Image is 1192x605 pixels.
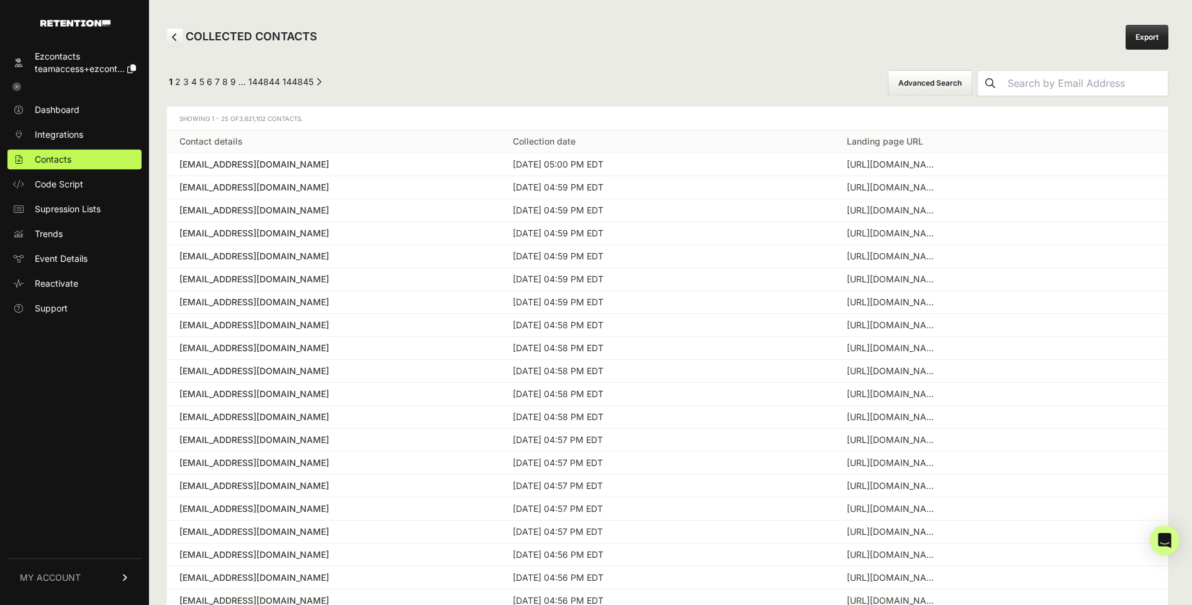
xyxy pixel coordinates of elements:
[847,342,940,354] div: https://www.ezcontacts.com/product/contact-lenses/1554923/mp/1-day-acuvue-moist-contacts-90-pack?...
[207,76,212,87] a: Page 6
[500,199,834,222] td: [DATE] 04:59 PM EDT
[847,480,940,492] div: https://www.ezcontacts.com/eyewear/product-categories:eyeglasses/in-stock:true/?utm_source=google...
[35,253,88,265] span: Event Details
[847,526,940,538] div: https://www.ezcontacts.com/product/sunglasses/458076-967838/maui-jim-peahi?utm_source=google&utm_...
[500,452,834,475] td: [DATE] 04:57 PM EDT
[500,383,834,406] td: [DATE] 04:58 PM EDT
[179,204,488,217] a: [EMAIL_ADDRESS][DOMAIN_NAME]
[179,250,488,262] a: [EMAIL_ADDRESS][DOMAIN_NAME]
[7,174,142,194] a: Code Script
[7,100,142,120] a: Dashboard
[230,76,236,87] a: Page 9
[500,544,834,567] td: [DATE] 04:56 PM EDT
[500,314,834,337] td: [DATE] 04:58 PM EDT
[500,567,834,589] td: [DATE] 04:56 PM EDT
[35,128,83,141] span: Integrations
[179,526,488,538] a: [EMAIL_ADDRESS][DOMAIN_NAME]
[500,406,834,429] td: [DATE] 04:58 PM EDT
[500,268,834,291] td: [DATE] 04:59 PM EDT
[35,302,68,315] span: Support
[199,76,204,87] a: Page 5
[500,475,834,498] td: [DATE] 04:57 PM EDT
[847,549,940,561] div: https://www.ezcontacts.com/product/sunglasses/959277-959279/liz-claiborne-574s?utm_source=google&...
[222,76,228,87] a: Page 8
[215,76,220,87] a: Page 7
[7,298,142,318] a: Support
[179,480,488,492] a: [EMAIL_ADDRESS][DOMAIN_NAME]
[888,70,972,96] button: Advanced Search
[248,76,280,87] a: Page 144844
[40,20,111,27] img: Retention.com
[179,342,488,354] a: [EMAIL_ADDRESS][DOMAIN_NAME]
[179,571,488,584] a: [EMAIL_ADDRESS][DOMAIN_NAME]
[35,104,79,116] span: Dashboard
[35,50,136,63] div: Ezcontacts
[7,274,142,294] a: Reactivate
[179,503,488,515] a: [EMAIL_ADDRESS][DOMAIN_NAME]
[179,365,488,377] div: [EMAIL_ADDRESS][DOMAIN_NAME]
[35,277,78,290] span: Reactivate
[7,249,142,269] a: Event Details
[239,115,303,122] span: 3,621,102 Contacts.
[847,571,940,584] div: https://www.ezcontacts.com/product/eyeglasses/210058-220664/versace-ve1175b?utm_source=google&utm...
[847,457,940,469] div: https://www.ezcontacts.com/product/sunglasses/210526-1493827/ray-ban-rb2132-new-wayfarer?utm_sour...
[35,63,125,74] span: teamaccess+ezcont...
[282,76,314,87] a: Page 144845
[179,411,488,423] a: [EMAIL_ADDRESS][DOMAIN_NAME]
[1126,25,1168,50] a: Export
[500,176,834,199] td: [DATE] 04:59 PM EDT
[179,457,488,469] a: [EMAIL_ADDRESS][DOMAIN_NAME]
[500,291,834,314] td: [DATE] 04:59 PM EDT
[1003,71,1168,96] input: Search by Email Address
[179,115,303,122] span: Showing 1 - 25 of
[20,571,81,584] span: MY ACCOUNT
[179,136,243,146] a: Contact details
[7,558,142,596] a: MY ACCOUNT
[179,319,488,331] a: [EMAIL_ADDRESS][DOMAIN_NAME]
[169,76,173,87] em: Page 1
[500,429,834,452] td: [DATE] 04:57 PM EDT
[179,549,488,561] a: [EMAIL_ADDRESS][DOMAIN_NAME]
[500,521,834,544] td: [DATE] 04:57 PM EDT
[179,158,488,171] a: [EMAIL_ADDRESS][DOMAIN_NAME]
[7,47,142,79] a: Ezcontacts teamaccess+ezcont...
[847,388,940,400] div: https://www.ezcontacts.com/product/eyeglasses/1518619-1518620/montblanc-mb0251o?msclkid=0b3d77765...
[7,125,142,145] a: Integrations
[166,76,322,91] div: Pagination
[238,76,246,87] span: …
[500,337,834,360] td: [DATE] 04:58 PM EDT
[500,360,834,383] td: [DATE] 04:58 PM EDT
[847,319,940,331] div: https://www.ezcontacts.com/product/eyeglasses/1527526-1527534/nine-west-nw5211?utm_source=google&...
[179,296,488,308] a: [EMAIL_ADDRESS][DOMAIN_NAME]
[847,273,940,285] div: https://www.ezcontacts.com/product/eyeglasses/1685037-1685039/kate-spade-joliet3?utm_source=googl...
[35,153,71,166] span: Contacts
[500,222,834,245] td: [DATE] 04:59 PM EDT
[35,203,101,215] span: Supression Lists
[35,178,83,190] span: Code Script
[7,199,142,219] a: Supression Lists
[847,365,940,377] div: https://www.ezcontacts.com/product/contact-lenses/535191/mp/1-day-acuvue-moist-90-pack-contacts?u...
[179,273,488,285] a: [EMAIL_ADDRESS][DOMAIN_NAME]
[513,136,576,146] a: Collection date
[179,181,488,194] a: [EMAIL_ADDRESS][DOMAIN_NAME]
[191,76,197,87] a: Page 4
[179,434,488,446] div: [EMAIL_ADDRESS][DOMAIN_NAME]
[847,136,923,146] a: Landing page URL
[179,388,488,400] div: [EMAIL_ADDRESS][DOMAIN_NAME]
[847,250,940,262] div: https://www.ezcontacts.com/product/sunglasses/1592060/pit-viper-the-single-wides-the-mystery-pola...
[847,411,940,423] div: https://www.ezcontacts.com/eyewear/product-categories:eyeglasses/in-stock:true/?utm_source=google...
[183,76,189,87] a: Page 3
[847,158,940,171] div: https://www.ezcontacts.com/product/eyeglasses/1517539-1517545/prada-pr-09zv?utm_source=google&utm...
